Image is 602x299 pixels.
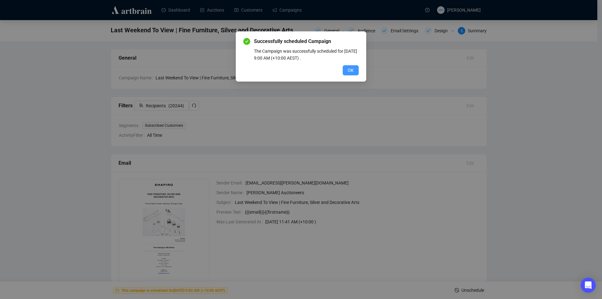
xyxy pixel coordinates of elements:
[254,38,359,45] span: Successfully scheduled Campaign
[581,278,596,293] div: Open Intercom Messenger
[254,48,359,61] div: The Campaign was successfully scheduled for [DATE] 9:00 AM (+10:00 AEST) .
[243,38,250,45] span: check-circle
[343,65,359,75] button: OK
[348,67,354,74] span: OK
